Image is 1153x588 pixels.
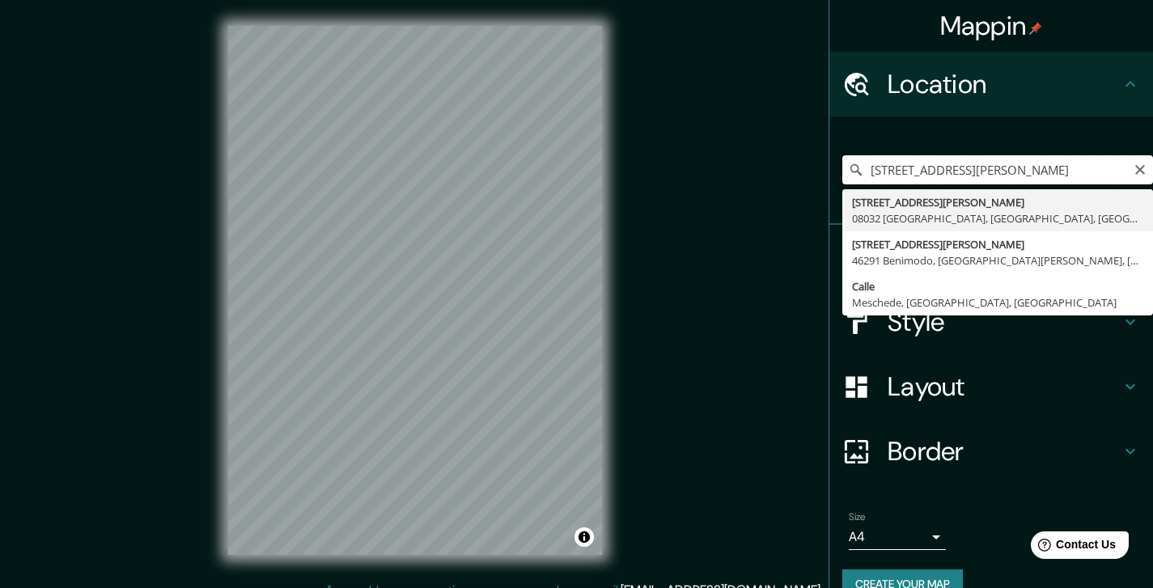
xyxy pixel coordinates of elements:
h4: Style [888,306,1121,338]
div: [STREET_ADDRESS][PERSON_NAME] [852,194,1143,210]
div: Location [829,52,1153,116]
iframe: Help widget launcher [1009,525,1135,570]
h4: Layout [888,370,1121,403]
input: Pick your city or area [842,155,1153,184]
div: Pins [829,225,1153,290]
button: Clear [1134,161,1147,176]
div: Style [829,290,1153,354]
div: Meschede, [GEOGRAPHIC_DATA], [GEOGRAPHIC_DATA] [852,294,1143,311]
div: 08032 [GEOGRAPHIC_DATA], [GEOGRAPHIC_DATA], [GEOGRAPHIC_DATA] [852,210,1143,226]
div: Calle [852,278,1143,294]
label: Size [849,510,866,524]
h4: Mappin [940,10,1043,42]
h4: Border [888,435,1121,467]
div: A4 [849,524,946,550]
h4: Location [888,68,1121,100]
img: pin-icon.png [1029,22,1042,35]
div: 46291 Benimodo, [GEOGRAPHIC_DATA][PERSON_NAME], [GEOGRAPHIC_DATA] [852,252,1143,269]
div: Border [829,419,1153,484]
div: [STREET_ADDRESS][PERSON_NAME] [852,236,1143,252]
button: Toggle attribution [574,527,594,547]
canvas: Map [228,26,602,555]
div: Layout [829,354,1153,419]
